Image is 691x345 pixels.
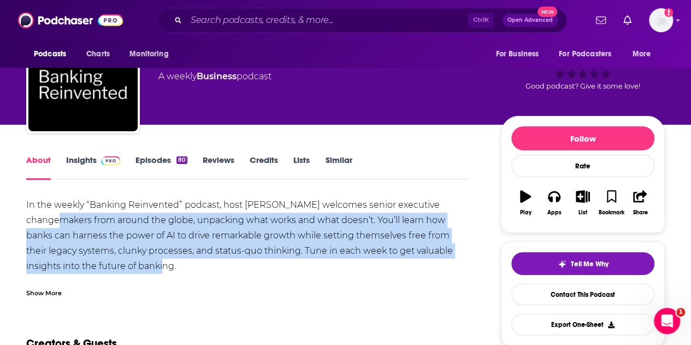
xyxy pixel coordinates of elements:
[511,155,654,177] div: Rate
[538,7,557,17] span: New
[250,155,278,180] a: Credits
[520,209,531,216] div: Play
[18,10,123,31] img: Podchaser - Follow, Share and Rate Podcasts
[649,8,673,32] button: Show profile menu
[176,156,187,164] div: 80
[66,155,120,180] a: InsightsPodchaser Pro
[79,44,116,65] a: Charts
[558,260,566,268] img: tell me why sparkle
[525,82,640,90] span: Good podcast? Give it some love!
[559,46,611,62] span: For Podcasters
[129,46,168,62] span: Monitoring
[156,8,567,33] div: Search podcasts, credits, & more...
[547,209,562,216] div: Apps
[592,11,610,30] a: Show notifications dropdown
[28,22,138,131] img: Banking Reinvented
[633,46,651,62] span: More
[626,183,654,223] button: Share
[507,17,553,23] span: Open Advanced
[599,209,624,216] div: Bookmark
[571,260,609,268] span: Tell Me Why
[625,44,665,65] button: open menu
[511,284,654,305] a: Contact This Podcast
[619,11,636,30] a: Show notifications dropdown
[511,126,654,150] button: Follow
[186,11,468,29] input: Search podcasts, credits, & more...
[101,156,120,165] img: Podchaser Pro
[676,308,685,317] span: 1
[468,13,494,27] span: Ctrl K
[540,183,568,223] button: Apps
[569,183,597,223] button: List
[511,252,654,275] button: tell me why sparkleTell Me Why
[26,44,80,65] button: open menu
[511,183,540,223] button: Play
[503,14,558,27] button: Open AdvancedNew
[325,155,352,180] a: Similar
[488,44,552,65] button: open menu
[203,155,234,180] a: Reviews
[649,8,673,32] span: Logged in as emilyjherman
[495,46,539,62] span: For Business
[597,183,625,223] button: Bookmark
[135,155,187,180] a: Episodes80
[293,155,310,180] a: Lists
[664,8,673,17] svg: Add a profile image
[511,314,654,335] button: Export One-Sheet
[552,44,627,65] button: open menu
[649,8,673,32] img: User Profile
[122,44,182,65] button: open menu
[158,70,271,83] div: A weekly podcast
[34,46,66,62] span: Podcasts
[633,209,647,216] div: Share
[654,308,680,334] iframe: Intercom live chat
[26,155,51,180] a: About
[86,46,110,62] span: Charts
[26,197,469,305] div: In the weekly “Banking Reinvented” podcast, host [PERSON_NAME] welcomes senior executive changema...
[197,71,237,81] a: Business
[578,209,587,216] div: List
